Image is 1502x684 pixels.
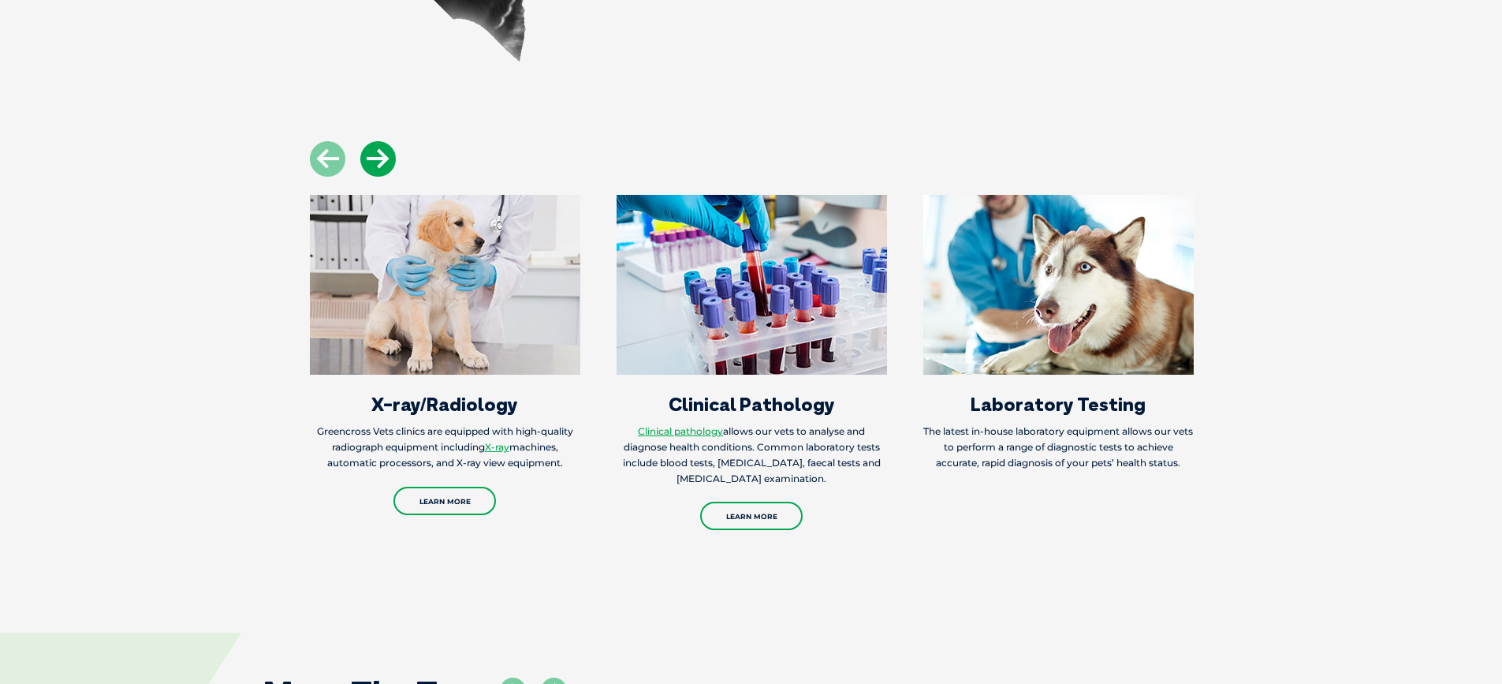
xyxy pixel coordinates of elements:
p: Greencross Vets clinics are equipped with high-quality radiograph equipment including machines, a... [310,424,580,471]
p: The latest in-house laboratory equipment allows our vets to perform a range of diagnostic tests t... [923,424,1194,471]
a: Clinical pathology [638,425,723,437]
img: Services_Laboratory_Testing [923,195,1194,375]
h3: Clinical Pathology [617,394,887,413]
h3: Laboratory Testing [923,394,1194,413]
h3: X-ray/Radiology [310,394,580,413]
p: allows our vets to analyse and diagnose health conditions. Common laboratory tests include blood ... [617,424,887,487]
img: Services_XRay_Radiology [310,195,580,375]
a: Learn More [393,487,496,515]
a: X-ray [485,441,509,453]
a: Learn More [700,502,803,530]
